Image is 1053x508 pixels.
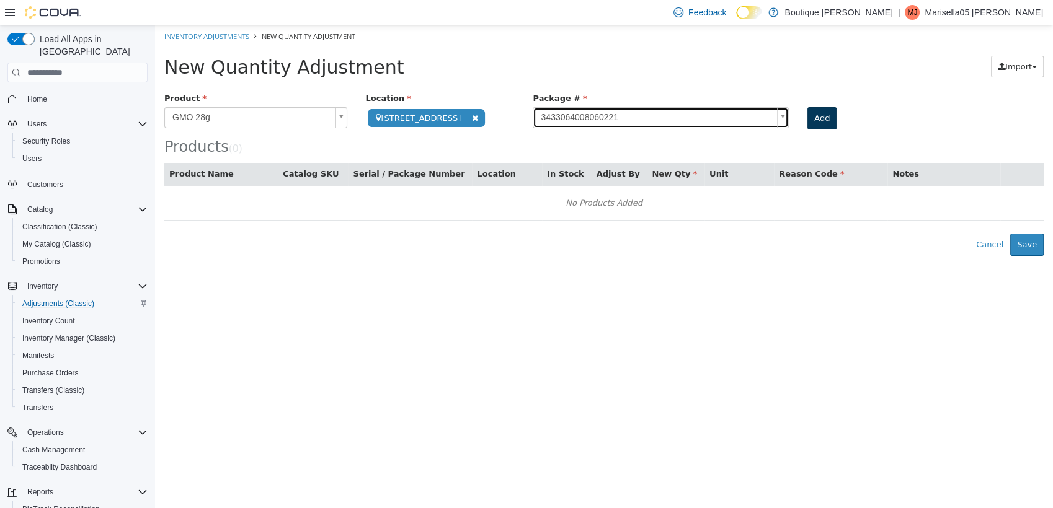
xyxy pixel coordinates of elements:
[17,296,148,311] span: Adjustments (Classic)
[22,425,148,440] span: Operations
[27,487,53,497] span: Reports
[22,351,54,361] span: Manifests
[737,142,766,155] button: Notes
[14,142,81,155] button: Product Name
[2,115,153,133] button: Users
[12,295,153,312] button: Adjustments (Classic)
[322,142,363,155] button: Location
[22,136,70,146] span: Security Roles
[128,142,186,155] button: Catalog SKU
[652,82,682,104] button: Add
[17,400,148,415] span: Transfers
[850,37,877,46] span: Import
[17,460,148,475] span: Traceabilty Dashboard
[22,425,69,440] button: Operations
[17,460,102,475] a: Traceabilty Dashboard
[22,333,115,343] span: Inventory Manager (Classic)
[17,442,148,457] span: Cash Management
[27,281,58,291] span: Inventory
[2,424,153,441] button: Operations
[22,385,84,395] span: Transfers (Classic)
[27,180,63,190] span: Customers
[2,175,153,193] button: Customers
[22,368,79,378] span: Purchase Orders
[22,484,148,499] span: Reports
[17,383,89,398] a: Transfers (Classic)
[12,330,153,347] button: Inventory Manager (Classic)
[624,144,689,153] span: Reason Code
[27,204,53,214] span: Catalog
[2,201,153,218] button: Catalog
[9,113,74,130] span: Products
[9,68,51,77] span: Product
[2,278,153,295] button: Inventory
[12,218,153,235] button: Classification (Classic)
[905,5,920,20] div: Marisella05 Jacquez
[378,82,634,103] a: 3433064008060221
[22,445,85,455] span: Cash Management
[22,403,53,413] span: Transfers
[17,254,65,269] a: Promotions
[22,279,63,294] button: Inventory
[12,382,153,399] button: Transfers (Classic)
[22,91,148,107] span: Home
[22,202,58,217] button: Catalog
[378,82,617,102] span: 3433064008060221
[22,154,42,164] span: Users
[107,6,200,15] span: New Quantity Adjustment
[17,331,120,346] a: Inventory Manager (Classic)
[17,169,881,187] div: No Products Added
[17,296,99,311] a: Adjustments (Classic)
[17,151,148,166] span: Users
[2,90,153,108] button: Home
[17,348,59,363] a: Manifests
[898,5,900,20] p: |
[22,176,148,191] span: Customers
[17,366,84,380] a: Purchase Orders
[855,208,889,230] button: Save
[17,151,47,166] a: Users
[10,82,175,102] span: GMO 28g
[9,31,249,53] span: New Quantity Adjustment
[17,331,148,346] span: Inventory Manager (Classic)
[213,84,330,102] span: [STREET_ADDRESS]
[22,256,60,266] span: Promotions
[12,364,153,382] button: Purchase Orders
[12,253,153,270] button: Promotions
[378,68,432,77] span: Package #
[12,347,153,364] button: Manifests
[12,441,153,458] button: Cash Management
[22,177,68,192] a: Customers
[17,254,148,269] span: Promotions
[442,142,487,155] button: Adjust By
[2,483,153,501] button: Reports
[12,150,153,167] button: Users
[22,484,58,499] button: Reports
[17,442,90,457] a: Cash Management
[17,219,148,234] span: Classification (Classic)
[27,119,47,129] span: Users
[736,6,762,19] input: Dark Mode
[17,219,102,234] a: Classification (Classic)
[688,6,726,19] span: Feedback
[17,237,148,252] span: My Catalog (Classic)
[78,118,84,129] span: 0
[814,208,855,230] button: Cancel
[12,235,153,253] button: My Catalog (Classic)
[17,366,148,380] span: Purchase Orders
[12,133,153,150] button: Security Roles
[497,144,542,153] span: New Qty
[25,6,81,19] img: Cova
[22,116,51,131] button: Users
[12,399,153,416] button: Transfers
[22,222,97,232] span: Classification (Classic)
[17,134,148,149] span: Security Roles
[907,5,917,20] span: MJ
[17,237,96,252] a: My Catalog (Classic)
[22,316,75,326] span: Inventory Count
[22,92,52,107] a: Home
[22,279,148,294] span: Inventory
[17,313,80,328] a: Inventory Count
[74,118,87,129] small: ( )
